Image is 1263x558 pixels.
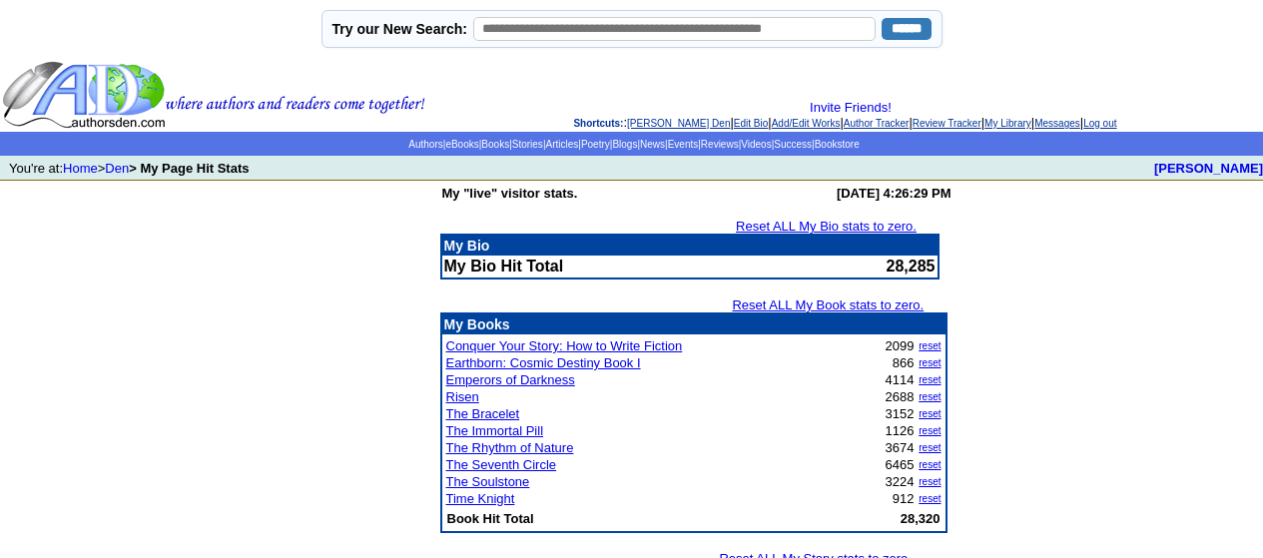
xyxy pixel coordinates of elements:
[701,139,739,150] a: Reviews
[129,161,249,176] b: > My Page Hit Stats
[446,406,520,421] a: The Bracelet
[919,408,941,419] a: reset
[446,338,683,353] a: Conquer Your Story: How to Write Fiction
[886,338,915,353] font: 2099
[919,476,941,487] a: reset
[442,186,578,201] b: My "live" visitor stats.
[984,118,1031,129] a: My Library
[1083,118,1116,129] a: Log out
[772,118,841,129] a: Add/Edit Works
[446,389,479,404] a: Risen
[332,21,467,37] label: Try our New Search:
[512,139,543,150] a: Stories
[815,139,860,150] a: Bookstore
[581,139,610,150] a: Poetry
[446,491,515,506] a: Time Knight
[893,491,915,506] font: 912
[1034,118,1080,129] a: Messages
[734,118,768,129] a: Edit Bio
[429,100,1261,130] div: : | | | | | | |
[886,440,915,455] font: 3674
[837,186,951,201] b: [DATE] 4:26:29 PM
[844,118,910,129] a: Author Tracker
[886,457,915,472] font: 6465
[446,355,641,370] a: Earthborn: Cosmic Destiny Book I
[444,258,564,275] b: My Bio Hit Total
[810,100,892,115] a: Invite Friends!
[446,423,544,438] a: The Immortal Pill
[919,459,941,470] a: reset
[919,357,941,368] a: reset
[444,238,936,254] p: My Bio
[901,511,941,526] b: 28,320
[640,139,665,150] a: News
[919,374,941,385] a: reset
[445,139,478,150] a: eBooks
[919,425,941,436] a: reset
[886,474,915,489] font: 3224
[886,372,915,387] font: 4114
[627,118,730,129] a: [PERSON_NAME] Den
[444,316,944,332] p: My Books
[9,161,249,176] font: You're at: >
[732,297,924,312] a: Reset ALL My Book stats to zero.
[481,139,509,150] a: Books
[446,372,575,387] a: Emperors of Darkness
[893,355,915,370] font: 866
[886,406,915,421] font: 3152
[887,258,936,275] font: 28,285
[886,423,915,438] font: 1126
[63,161,98,176] a: Home
[2,60,425,130] img: header_logo2.gif
[545,139,578,150] a: Articles
[447,511,534,526] b: Book Hit Total
[919,340,941,351] a: reset
[919,493,941,504] a: reset
[612,139,637,150] a: Blogs
[105,161,129,176] a: Den
[446,440,574,455] a: The Rhythm of Nature
[446,457,557,472] a: The Seventh Circle
[913,118,981,129] a: Review Tracker
[668,139,699,150] a: Events
[1154,161,1263,176] a: [PERSON_NAME]
[736,219,917,234] a: Reset ALL My Bio stats to zero.
[573,118,623,129] span: Shortcuts:
[886,389,915,404] font: 2688
[408,139,442,150] a: Authors
[741,139,771,150] a: Videos
[446,474,530,489] a: The Soulstone
[919,442,941,453] a: reset
[774,139,812,150] a: Success
[919,391,941,402] a: reset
